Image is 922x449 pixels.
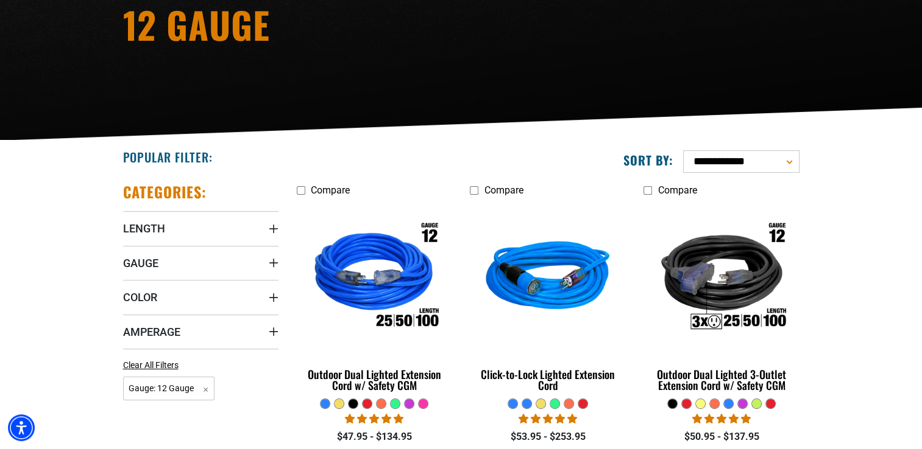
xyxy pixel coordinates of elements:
span: Compare [658,184,697,196]
summary: Color [123,280,278,314]
span: Clear All Filters [123,360,179,370]
div: $50.95 - $137.95 [644,430,799,444]
img: Outdoor Dual Lighted Extension Cord w/ Safety CGM [297,208,451,348]
img: Outdoor Dual Lighted 3-Outlet Extension Cord w/ Safety CGM [645,208,798,348]
span: Gauge: 12 Gauge [123,377,215,400]
span: 4.81 stars [345,413,403,425]
a: Clear All Filters [123,359,183,372]
a: Outdoor Dual Lighted 3-Outlet Extension Cord w/ Safety CGM Outdoor Dual Lighted 3-Outlet Extensio... [644,202,799,398]
div: $47.95 - $134.95 [297,430,452,444]
div: $53.95 - $253.95 [470,430,625,444]
span: Compare [311,184,350,196]
span: Color [123,290,157,304]
div: Accessibility Menu [8,414,35,441]
a: Outdoor Dual Lighted Extension Cord w/ Safety CGM Outdoor Dual Lighted Extension Cord w/ Safety CGM [297,202,452,398]
div: Outdoor Dual Lighted Extension Cord w/ Safety CGM [297,369,452,391]
span: Amperage [123,325,180,339]
summary: Gauge [123,246,278,280]
h1: 12 Gauge [123,6,568,43]
summary: Length [123,211,278,245]
h2: Popular Filter: [123,149,213,165]
span: Compare [484,184,523,196]
h2: Categories: [123,183,207,201]
summary: Amperage [123,315,278,349]
span: 4.87 stars [519,413,577,425]
span: Gauge [123,256,158,270]
div: Outdoor Dual Lighted 3-Outlet Extension Cord w/ Safety CGM [644,369,799,391]
a: Gauge: 12 Gauge [123,382,215,394]
span: 4.80 stars [692,413,751,425]
span: Length [123,221,165,235]
label: Sort by: [623,152,673,168]
a: blue Click-to-Lock Lighted Extension Cord [470,202,625,398]
img: blue [471,208,625,348]
div: Click-to-Lock Lighted Extension Cord [470,369,625,391]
